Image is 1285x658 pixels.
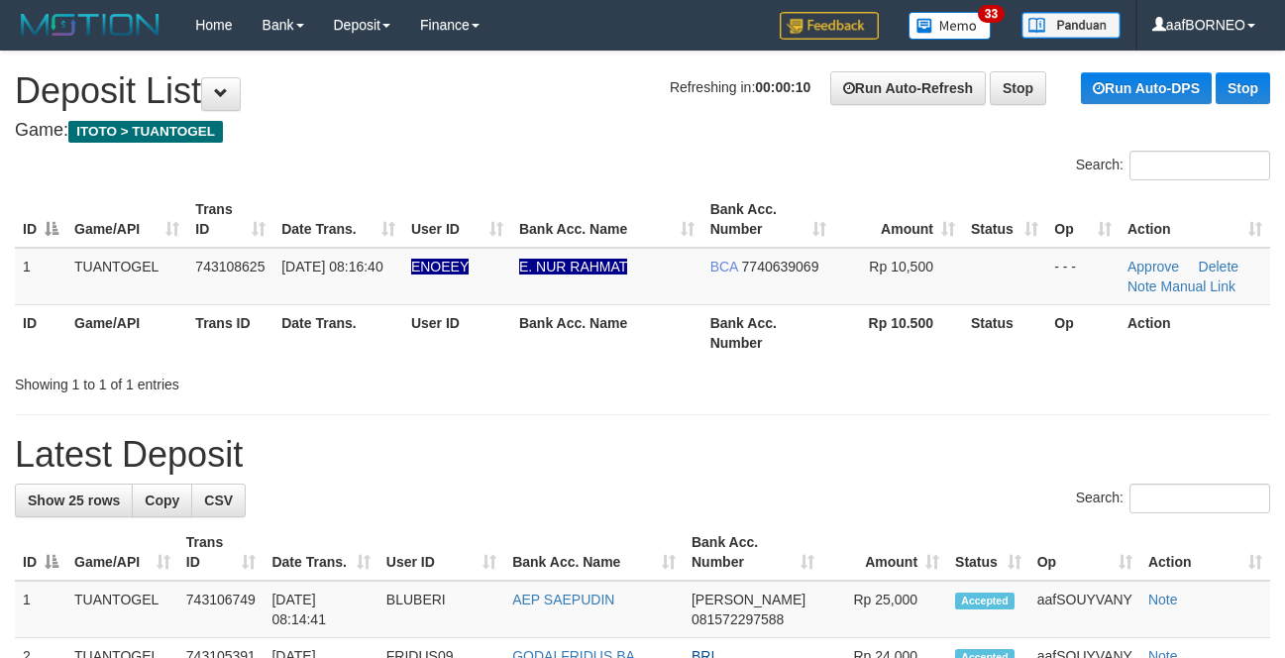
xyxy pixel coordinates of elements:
[28,493,120,508] span: Show 25 rows
[204,493,233,508] span: CSV
[512,592,614,607] a: AEP SAEPUDIN
[692,611,784,627] span: Copy 081572297588 to clipboard
[1127,278,1157,294] a: Note
[684,524,823,581] th: Bank Acc. Number: activate to sort column ascending
[670,79,810,95] span: Refreshing in:
[66,524,178,581] th: Game/API: activate to sort column ascending
[403,191,511,248] th: User ID: activate to sort column ascending
[1021,12,1121,39] img: panduan.png
[195,259,265,274] span: 743108625
[187,304,273,361] th: Trans ID
[710,259,738,274] span: BCA
[1081,72,1212,104] a: Run Auto-DPS
[963,304,1046,361] th: Status
[1029,524,1140,581] th: Op: activate to sort column ascending
[869,259,933,274] span: Rp 10,500
[1140,524,1270,581] th: Action: activate to sort column ascending
[1046,304,1120,361] th: Op
[15,367,520,394] div: Showing 1 to 1 of 1 entries
[990,71,1046,105] a: Stop
[15,191,66,248] th: ID: activate to sort column descending
[519,259,627,274] a: E. NUR RAHMAT
[15,435,1270,475] h1: Latest Deposit
[178,581,265,638] td: 743106749
[187,191,273,248] th: Trans ID: activate to sort column ascending
[830,71,986,105] a: Run Auto-Refresh
[834,191,963,248] th: Amount: activate to sort column ascending
[264,524,377,581] th: Date Trans.: activate to sort column ascending
[1216,72,1270,104] a: Stop
[978,5,1005,23] span: 33
[378,581,504,638] td: BLUBERI
[378,524,504,581] th: User ID: activate to sort column ascending
[955,593,1015,609] span: Accepted
[15,71,1270,111] h1: Deposit List
[1076,484,1270,513] label: Search:
[504,524,684,581] th: Bank Acc. Name: activate to sort column ascending
[1148,592,1178,607] a: Note
[1160,278,1235,294] a: Manual Link
[511,191,702,248] th: Bank Acc. Name: activate to sort column ascending
[281,259,382,274] span: [DATE] 08:16:40
[264,581,377,638] td: [DATE] 08:14:41
[692,592,805,607] span: [PERSON_NAME]
[191,484,246,517] a: CSV
[909,12,992,40] img: Button%20Memo.svg
[15,524,66,581] th: ID: activate to sort column descending
[755,79,810,95] strong: 00:00:10
[273,191,403,248] th: Date Trans.: activate to sort column ascending
[1127,259,1179,274] a: Approve
[1029,581,1140,638] td: aafSOUYVANY
[947,524,1029,581] th: Status: activate to sort column ascending
[1199,259,1238,274] a: Delete
[834,304,963,361] th: Rp 10.500
[68,121,223,143] span: ITOTO > TUANTOGEL
[1129,484,1270,513] input: Search:
[963,191,1046,248] th: Status: activate to sort column ascending
[66,248,187,305] td: TUANTOGEL
[1129,151,1270,180] input: Search:
[15,304,66,361] th: ID
[1046,248,1120,305] td: - - -
[66,191,187,248] th: Game/API: activate to sort column ascending
[132,484,192,517] a: Copy
[411,259,469,274] span: Nama rekening ada tanda titik/strip, harap diedit
[742,259,819,274] span: Copy 7740639069 to clipboard
[15,10,165,40] img: MOTION_logo.png
[1120,304,1270,361] th: Action
[178,524,265,581] th: Trans ID: activate to sort column ascending
[702,191,834,248] th: Bank Acc. Number: activate to sort column ascending
[15,484,133,517] a: Show 25 rows
[15,581,66,638] td: 1
[1076,151,1270,180] label: Search:
[15,121,1270,141] h4: Game:
[702,304,834,361] th: Bank Acc. Number
[1120,191,1270,248] th: Action: activate to sort column ascending
[511,304,702,361] th: Bank Acc. Name
[15,248,66,305] td: 1
[403,304,511,361] th: User ID
[145,493,179,508] span: Copy
[822,524,947,581] th: Amount: activate to sort column ascending
[66,581,178,638] td: TUANTOGEL
[273,304,403,361] th: Date Trans.
[822,581,947,638] td: Rp 25,000
[66,304,187,361] th: Game/API
[1046,191,1120,248] th: Op: activate to sort column ascending
[780,12,879,40] img: Feedback.jpg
